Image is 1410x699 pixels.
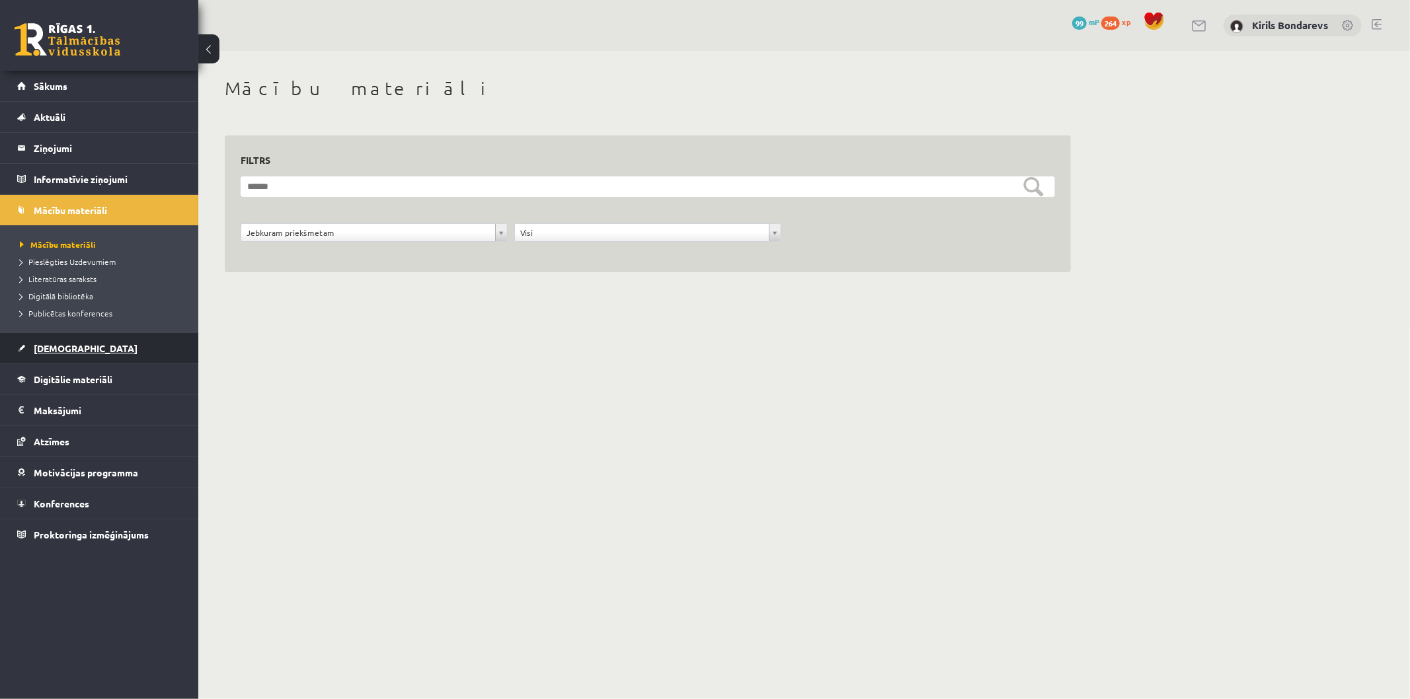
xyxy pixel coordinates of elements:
[1072,17,1099,27] a: 99 mP
[1230,20,1243,33] img: Kirils Bondarevs
[34,373,112,385] span: Digitālie materiāli
[17,133,182,163] a: Ziņojumi
[515,224,781,241] a: Visi
[1101,17,1137,27] a: 264 xp
[20,274,97,284] span: Literatūras saraksts
[20,290,185,302] a: Digitālā bibliotēka
[241,224,507,241] a: Jebkuram priekšmetam
[17,426,182,457] a: Atzīmes
[34,204,107,216] span: Mācību materiāli
[34,529,149,540] span: Proktoringa izmēģinājums
[241,151,1039,169] h3: Filtrs
[34,80,67,92] span: Sākums
[20,273,185,285] a: Literatūras saraksts
[20,256,185,268] a: Pieslēgties Uzdevumiem
[1072,17,1087,30] span: 99
[15,23,120,56] a: Rīgas 1. Tālmācības vidusskola
[17,519,182,550] a: Proktoringa izmēģinājums
[34,164,182,194] legend: Informatīvie ziņojumi
[34,133,182,163] legend: Ziņojumi
[20,291,93,301] span: Digitālā bibliotēka
[520,224,764,241] span: Visi
[1252,18,1328,32] a: Kirils Bondarevs
[34,435,69,447] span: Atzīmes
[1101,17,1120,30] span: 264
[17,364,182,394] a: Digitālie materiāli
[17,488,182,519] a: Konferences
[1122,17,1130,27] span: xp
[17,195,182,225] a: Mācību materiāli
[1089,17,1099,27] span: mP
[20,256,116,267] span: Pieslēgties Uzdevumiem
[20,239,185,250] a: Mācību materiāli
[20,307,185,319] a: Publicētas konferences
[34,111,65,123] span: Aktuāli
[34,466,138,478] span: Motivācijas programma
[247,224,490,241] span: Jebkuram priekšmetam
[34,395,182,425] legend: Maksājumi
[17,333,182,363] a: [DEMOGRAPHIC_DATA]
[17,102,182,132] a: Aktuāli
[225,77,1071,100] h1: Mācību materiāli
[34,497,89,509] span: Konferences
[34,342,137,354] span: [DEMOGRAPHIC_DATA]
[17,395,182,425] a: Maksājumi
[17,457,182,488] a: Motivācijas programma
[17,164,182,194] a: Informatīvie ziņojumi
[17,71,182,101] a: Sākums
[20,239,96,250] span: Mācību materiāli
[20,308,112,318] span: Publicētas konferences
